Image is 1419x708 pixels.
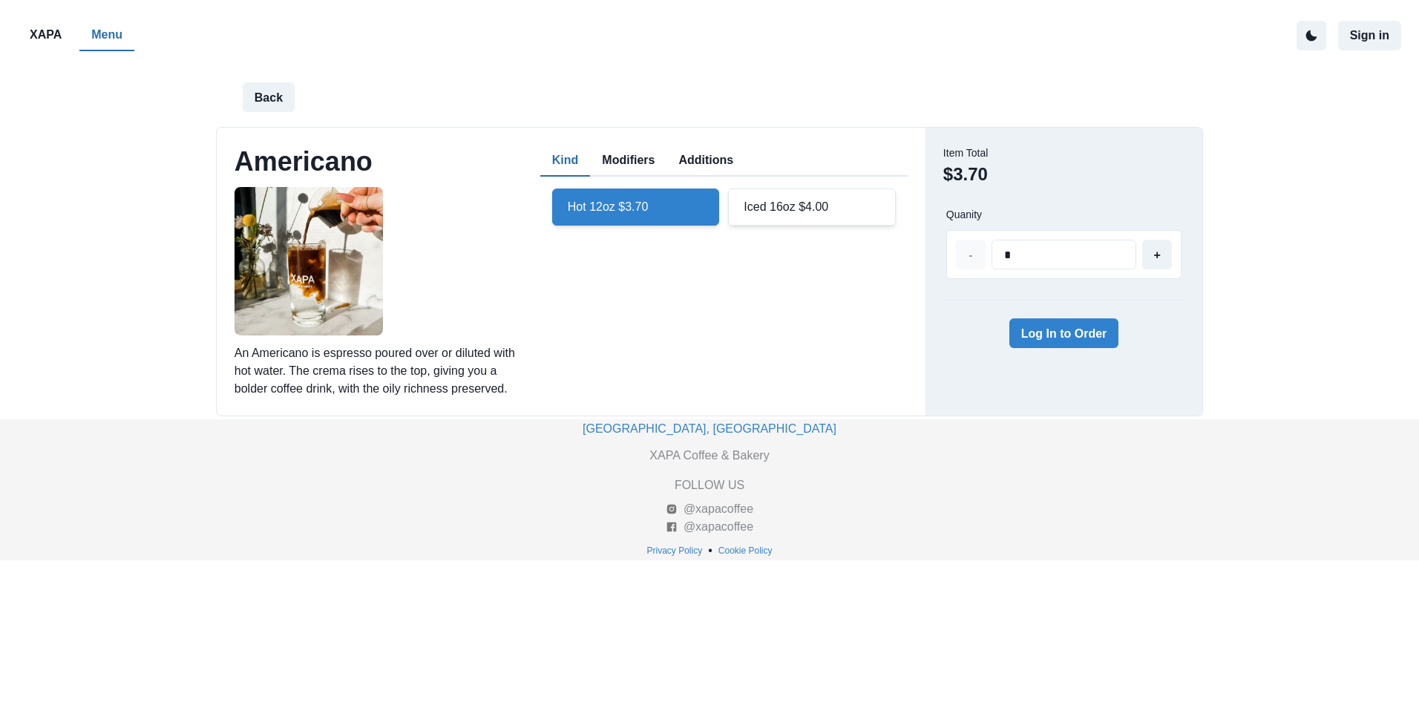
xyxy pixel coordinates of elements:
[1009,318,1119,348] button: Log In to Order
[235,187,383,335] img: original.jpeg
[235,344,531,398] p: An Americano is espresso poured over or diluted with hot water. The crema rises to the top, givin...
[718,544,773,557] p: Cookie Policy
[728,189,896,226] div: Iced 16oz $4.00
[675,476,744,494] p: FOLLOW US
[91,26,122,44] p: Menu
[235,145,373,177] h2: Americano
[243,82,295,112] button: Back
[649,447,769,465] p: XAPA Coffee & Bakery
[946,209,982,221] p: Quanity
[1297,21,1326,50] button: active dark theme mode
[583,422,836,435] a: [GEOGRAPHIC_DATA], [GEOGRAPHIC_DATA]
[666,518,753,536] a: @xapacoffee
[540,145,591,177] button: Kind
[943,161,988,188] dd: $3.70
[552,189,720,226] div: Hot 12oz $3.70
[30,26,62,44] p: XAPA
[943,145,988,161] dt: Item Total
[590,145,666,177] button: Modifiers
[666,500,753,518] a: @xapacoffee
[1338,21,1401,50] button: Sign in
[956,240,986,269] button: -
[1142,240,1172,269] button: +
[708,542,712,560] p: •
[647,544,703,557] p: Privacy Policy
[666,145,745,177] button: Additions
